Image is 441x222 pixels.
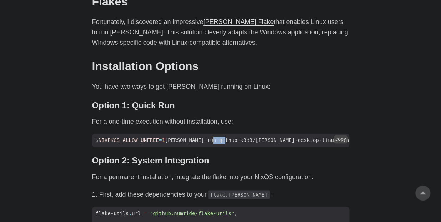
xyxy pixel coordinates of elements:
span: 1 [162,137,165,143]
h3: Option 1: Quick Run [92,100,349,111]
span: flake-utils [96,210,129,216]
span: $ [PERSON_NAME] run github:k3d3/[PERSON_NAME]-desktop-linux-flake --impure [92,137,386,144]
span: = [144,210,147,216]
a: [PERSON_NAME] Flake [203,18,274,25]
span: ; [234,210,237,216]
span: "github:numtide/flake-utils" [150,210,235,216]
p: Fortunately, I discovered an impressive that enables Linux users to run [PERSON_NAME]. This solut... [92,17,349,48]
code: flake.[PERSON_NAME] [208,190,270,199]
li: First, add these dependencies to your : [99,189,349,199]
span: . [129,210,131,216]
h3: Option 2: System Integration [92,156,349,166]
span: NIXPKGS_ALLOW_UNFREE [99,137,159,143]
p: For a permanent installation, integrate the flake into your NixOS configuration: [92,172,349,182]
span: = [159,137,162,143]
p: You have two ways to get [PERSON_NAME] running on Linux: [92,82,349,92]
span: url [132,210,141,216]
button: copy [334,135,348,143]
h2: Installation Options [92,59,349,73]
p: For a one-time execution without installation, use: [92,117,349,127]
a: go to top [415,186,430,201]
